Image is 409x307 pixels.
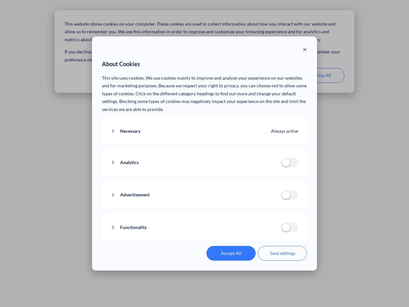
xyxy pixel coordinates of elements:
[111,191,281,199] button: Advertisement
[271,127,298,135] span: Always active
[258,246,307,261] button: Save settings
[102,74,307,114] p: This site uses cookies. We use cookies mainly to improve and analyze your experience on our websi...
[206,246,256,261] button: Accept All
[120,159,139,167] span: Analytics
[120,191,150,199] span: Advertisement
[120,224,147,232] span: Functionality
[111,127,271,135] button: Necessary
[120,127,141,135] span: Necessary
[377,276,409,307] iframe: Chat Widget
[111,224,281,232] button: Functionality
[111,159,281,167] button: Analytics
[303,46,307,54] button: Close modal
[102,59,140,69] span: About Cookies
